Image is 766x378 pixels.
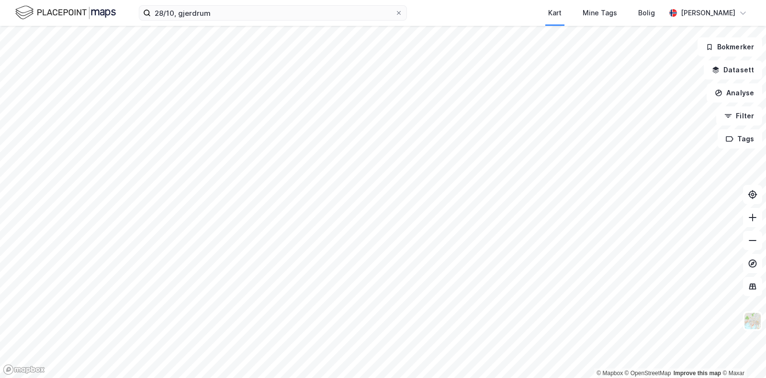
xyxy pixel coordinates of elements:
button: Filter [716,106,762,126]
button: Analyse [707,83,762,103]
div: Kart [548,7,562,19]
input: Søk på adresse, matrikkel, gårdeiere, leietakere eller personer [151,6,395,20]
button: Bokmerker [698,37,762,57]
div: Mine Tags [583,7,617,19]
button: Tags [718,129,762,149]
a: Improve this map [674,370,721,377]
img: logo.f888ab2527a4732fd821a326f86c7f29.svg [15,4,116,21]
div: Bolig [638,7,655,19]
a: Mapbox homepage [3,364,45,375]
iframe: Chat Widget [718,332,766,378]
a: Mapbox [597,370,623,377]
div: [PERSON_NAME] [681,7,735,19]
button: Datasett [704,60,762,80]
a: OpenStreetMap [625,370,671,377]
img: Z [743,312,762,330]
div: Kontrollprogram for chat [718,332,766,378]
